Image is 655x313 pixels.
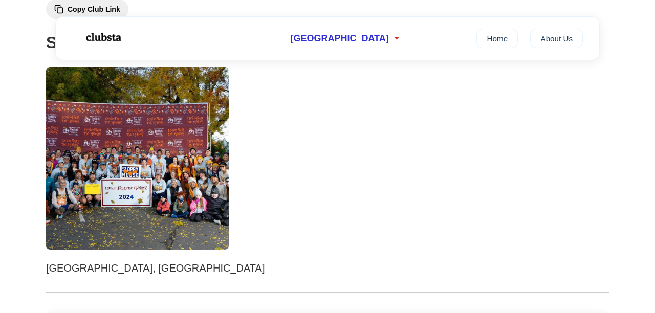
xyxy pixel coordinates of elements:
[476,29,518,48] a: Home
[530,29,583,48] a: About Us
[46,67,229,250] img: Sloppy Moose Running Club 1
[46,260,609,276] p: [GEOGRAPHIC_DATA], [GEOGRAPHIC_DATA]
[72,25,134,50] img: Logo
[290,33,388,44] span: [GEOGRAPHIC_DATA]
[68,5,120,13] span: Copy Club Link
